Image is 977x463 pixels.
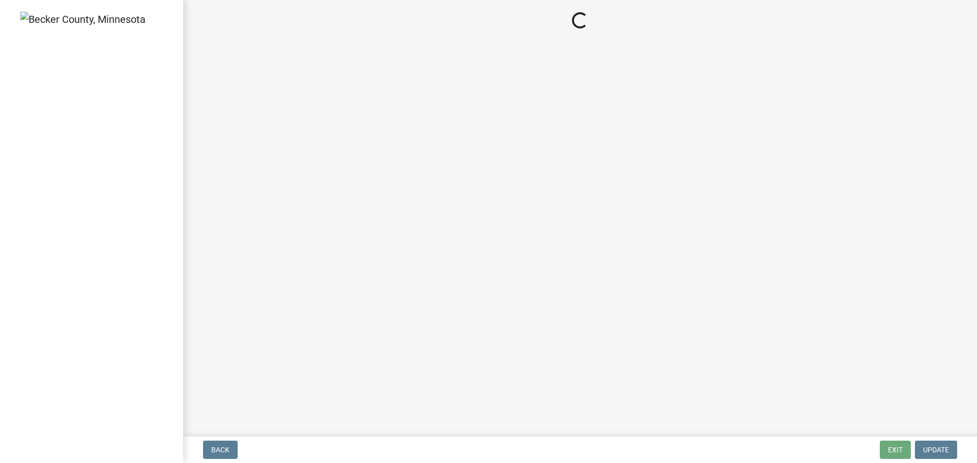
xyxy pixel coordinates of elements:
[211,446,229,454] span: Back
[20,12,146,27] img: Becker County, Minnesota
[915,441,957,459] button: Update
[203,441,238,459] button: Back
[923,446,949,454] span: Update
[880,441,911,459] button: Exit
